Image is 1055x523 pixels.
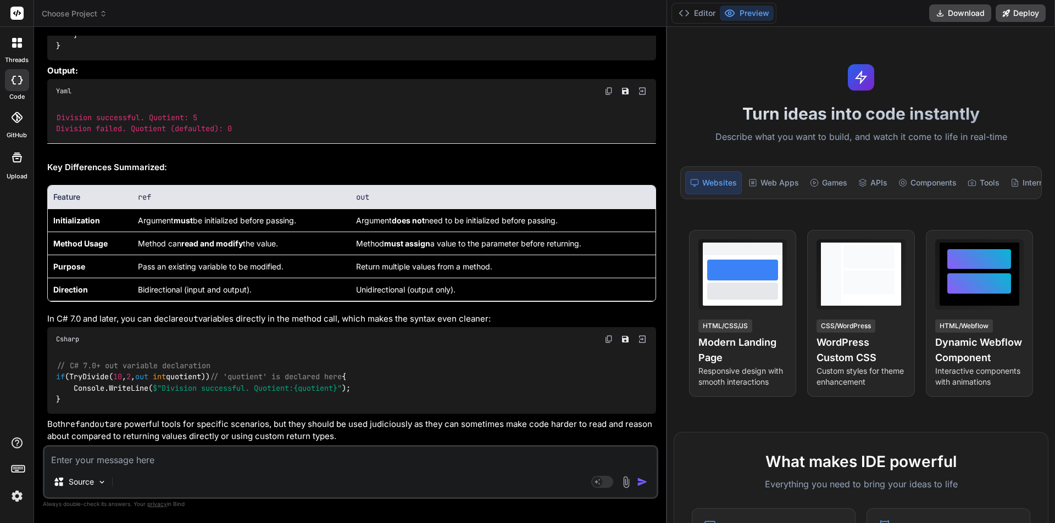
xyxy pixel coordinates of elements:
span: 10 [113,372,122,382]
div: Games [806,171,852,194]
code: out [356,192,369,202]
button: Deploy [996,4,1046,22]
p: Responsive design with smooth interactions [698,365,787,387]
p: Both and are powerful tools for specific scenarios, but they should be used judiciously as they c... [47,418,656,443]
code: (TryDivide( , , quotient)) { Console.WriteLine( ); } [56,360,351,405]
p: Source [69,476,94,487]
span: {quotient} [293,383,337,393]
strong: Method Usage [53,239,108,248]
span: if [56,372,65,382]
h2: Key Differences Summarized: [47,161,656,174]
div: Websites [685,171,742,194]
button: Preview [720,5,774,21]
td: Return multiple values from a method. [351,255,656,278]
div: CSS/WordPress [817,319,875,333]
label: code [9,92,25,102]
span: Yaml [56,87,71,95]
span: Choose Project [42,8,107,19]
img: Open in Browser [637,86,647,96]
p: Everything you need to bring your ideas to life [692,477,1030,491]
button: Save file [618,83,633,99]
button: Save file [618,331,633,347]
td: Pass an existing variable to be modified. [132,255,351,278]
img: icon [637,476,648,487]
h2: What makes IDE powerful [692,450,1030,473]
div: HTML/Webflow [935,319,993,333]
span: $"Division successful. Quotient: " [153,383,342,393]
code: out [95,419,109,430]
button: Download [929,4,991,22]
span: // 'quotient' is declared here [210,372,342,382]
td: Unidirectional (output only). [351,278,656,301]
span: 0 [227,124,232,134]
strong: Purpose [53,262,85,271]
button: Editor [674,5,720,21]
code: ref [65,419,80,430]
label: Upload [7,172,27,181]
h1: Turn ideas into code instantly [674,104,1048,123]
span: Division failed. Quotient (defaulted): [56,124,223,134]
div: Components [894,171,961,194]
img: copy [604,87,613,95]
div: Web Apps [744,171,803,194]
span: 2 [126,372,131,382]
span: Csharp [56,335,79,344]
div: HTML/CSS/JS [698,319,752,333]
strong: read and modify [181,239,243,248]
strong: Direction [53,285,88,294]
td: Method can the value. [132,232,351,255]
label: GitHub [7,131,27,140]
img: settings [8,487,26,505]
code: ref [138,192,151,202]
td: Bidirectional (input and output). [132,278,351,301]
td: Argument need to be initialized before passing. [351,209,656,232]
label: threads [5,55,29,65]
span: Division successful. Quotient: [57,113,188,122]
h4: WordPress Custom CSS [817,335,905,365]
div: APIs [854,171,892,194]
p: In C# 7.0 and later, you can declare variables directly in the method call, which makes the synta... [47,313,656,325]
span: 5 [193,113,197,122]
strong: does not [392,216,425,225]
div: Tools [963,171,1004,194]
p: Interactive components with animations [935,365,1024,387]
th: Feature [48,185,132,209]
span: privacy [147,500,167,507]
p: Always double-check its answers. Your in Bind [43,499,658,509]
td: Method a value to the parameter before returning. [351,232,656,255]
h4: Modern Landing Page [698,335,787,365]
p: Describe what you want to build, and watch it come to life in real-time [674,130,1048,144]
strong: must assign [384,239,430,248]
strong: must [174,216,193,225]
code: out [184,313,198,324]
span: int [153,372,166,382]
span: // C# 7.0+ out variable declaration [57,361,210,370]
span: out [135,372,148,382]
td: Argument be initialized before passing. [132,209,351,232]
img: Pick Models [97,477,107,487]
img: copy [604,335,613,344]
strong: Initialization [53,216,100,225]
p: Custom styles for theme enhancement [817,365,905,387]
img: attachment [620,476,632,488]
h4: Dynamic Webflow Component [935,335,1024,365]
img: Open in Browser [637,334,647,344]
strong: Output: [47,65,78,76]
